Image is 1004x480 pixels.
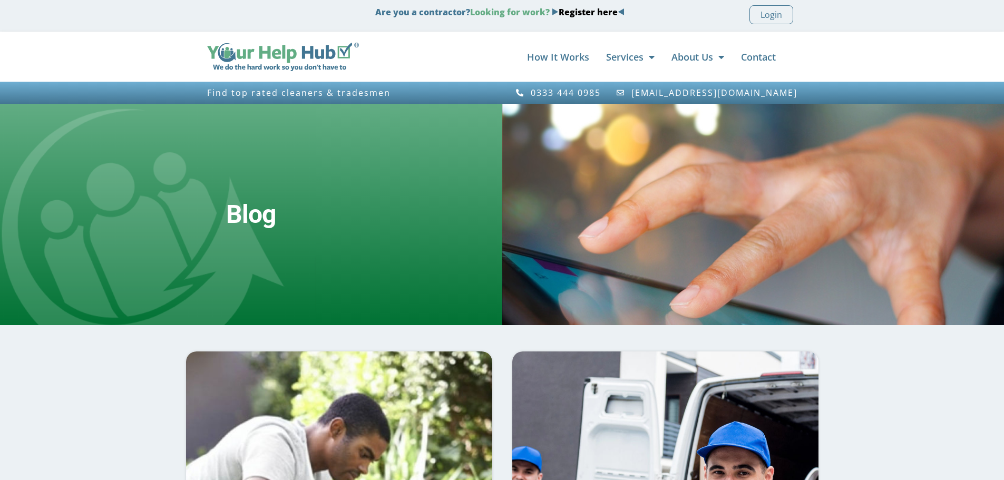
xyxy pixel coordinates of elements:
[369,46,775,67] nav: Menu
[528,88,601,97] span: 0333 444 0985
[226,199,276,230] h2: Blog
[527,46,589,67] a: How It Works
[618,8,625,15] img: Blue Arrow - Left
[741,46,776,67] a: Contact
[552,8,559,15] img: Blue Arrow - Right
[606,46,655,67] a: Services
[761,8,782,22] span: Login
[515,88,601,97] a: 0333 444 0985
[671,46,724,67] a: About Us
[207,43,359,71] img: Your Help Hub Wide Logo
[470,6,550,18] span: Looking for work?
[616,88,797,97] a: [EMAIL_ADDRESS][DOMAIN_NAME]
[559,6,618,18] a: Register here
[749,5,793,24] a: Login
[207,88,497,97] h3: Find top rated cleaners & tradesmen
[629,88,797,97] span: [EMAIL_ADDRESS][DOMAIN_NAME]
[375,6,625,18] strong: Are you a contractor?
